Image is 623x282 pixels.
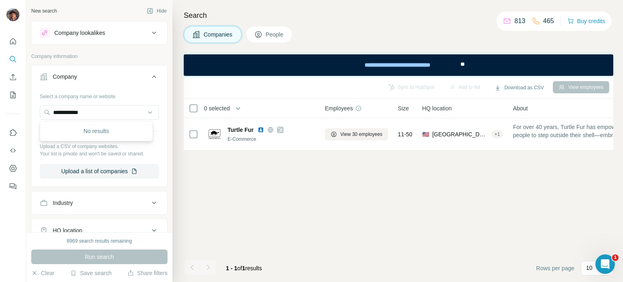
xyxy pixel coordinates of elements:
[32,67,167,90] button: Company
[543,16,554,26] p: 465
[340,131,382,138] span: View 30 employees
[40,143,159,150] p: Upload a CSV of company websites.
[141,5,172,17] button: Hide
[53,73,77,81] div: Company
[67,237,132,245] div: 8969 search results remaining
[53,226,82,235] div: HQ location
[6,161,19,176] button: Dashboard
[422,130,429,138] span: 🇺🇸
[226,265,262,271] span: results
[612,254,619,261] span: 1
[258,127,264,133] img: LinkedIn logo
[398,104,409,112] span: Size
[6,70,19,84] button: Enrich CSV
[204,30,233,39] span: Companies
[237,265,242,271] span: of
[54,29,105,37] div: Company lookalikes
[32,193,167,213] button: Industry
[204,104,230,112] span: 0 selected
[40,164,159,179] button: Upload a list of companies
[6,88,19,102] button: My lists
[567,15,605,27] button: Buy credits
[6,125,19,140] button: Use Surfe on LinkedIn
[53,199,73,207] div: Industry
[489,82,549,94] button: Download as CSV
[40,150,159,157] p: Your list is private and won't be saved or shared.
[514,16,525,26] p: 813
[6,52,19,67] button: Search
[6,8,19,21] img: Avatar
[208,128,221,141] img: Logo of Turtle Fur
[595,254,615,274] iframe: Intercom live chat
[70,269,112,277] button: Save search
[491,131,503,138] div: + 1
[32,221,167,240] button: HQ location
[228,126,253,134] span: Turtle Fur
[586,264,593,272] p: 10
[513,104,528,112] span: About
[266,30,284,39] span: People
[31,7,57,15] div: New search
[228,136,315,143] div: E-Commerce
[242,265,245,271] span: 1
[127,269,168,277] button: Share filters
[226,265,237,271] span: 1 - 1
[398,130,412,138] span: 11-50
[31,269,54,277] button: Clear
[32,23,167,43] button: Company lookalikes
[31,53,168,60] p: Company information
[6,143,19,158] button: Use Surfe API
[42,123,151,139] div: No results
[6,34,19,49] button: Quick start
[325,128,388,140] button: View 30 employees
[40,90,159,100] div: Select a company name or website
[536,264,574,272] span: Rows per page
[432,130,488,138] span: [GEOGRAPHIC_DATA], [US_STATE]
[325,104,353,112] span: Employees
[184,54,613,76] iframe: Banner
[184,10,613,21] h4: Search
[422,104,452,112] span: HQ location
[6,179,19,194] button: Feedback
